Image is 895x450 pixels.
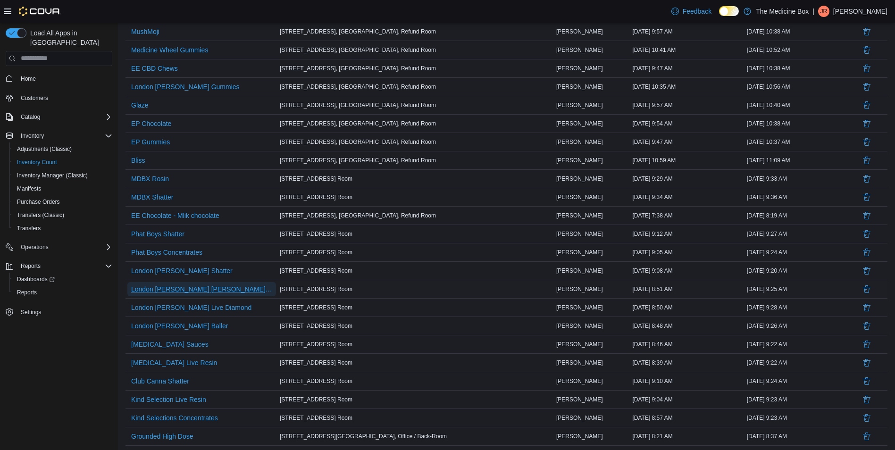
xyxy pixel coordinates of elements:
[745,265,859,276] div: [DATE] 9:20 AM
[13,143,75,155] a: Adjustments (Classic)
[278,431,554,442] div: [STREET_ADDRESS][GEOGRAPHIC_DATA], Office / Back-Room
[21,75,36,83] span: Home
[2,91,116,105] button: Customers
[861,283,872,295] button: Delete
[631,265,745,276] div: [DATE] 9:08 AM
[556,138,603,146] span: [PERSON_NAME]
[9,169,116,182] button: Inventory Manager (Classic)
[131,64,178,73] span: EE CBD Chews
[556,414,603,422] span: [PERSON_NAME]
[278,192,554,203] div: [STREET_ADDRESS] Room
[2,241,116,254] button: Operations
[127,319,232,333] button: London [PERSON_NAME] Baller
[17,211,64,219] span: Transfers (Classic)
[745,247,859,258] div: [DATE] 9:24 AM
[861,192,872,203] button: Delete
[127,264,236,278] button: London [PERSON_NAME] Shatter
[631,63,745,74] div: [DATE] 9:47 AM
[556,120,603,127] span: [PERSON_NAME]
[17,158,57,166] span: Inventory Count
[131,376,189,386] span: Club Canna Shatter
[278,63,554,74] div: [STREET_ADDRESS], [GEOGRAPHIC_DATA], Refund Room
[833,6,887,17] p: [PERSON_NAME]
[13,223,112,234] span: Transfers
[861,136,872,148] button: Delete
[131,211,219,220] span: EE Chocolate - Mlik chocolate
[17,111,112,123] span: Catalog
[26,28,112,47] span: Load All Apps in [GEOGRAPHIC_DATA]
[631,228,745,240] div: [DATE] 9:12 AM
[17,73,112,84] span: Home
[13,287,41,298] a: Reports
[631,339,745,350] div: [DATE] 8:46 AM
[745,431,859,442] div: [DATE] 8:37 AM
[9,156,116,169] button: Inventory Count
[278,228,554,240] div: [STREET_ADDRESS] Room
[17,242,52,253] button: Operations
[861,247,872,258] button: Delete
[131,358,217,367] span: [MEDICAL_DATA] Live Resin
[278,283,554,295] div: [STREET_ADDRESS] Room
[17,306,112,317] span: Settings
[13,196,64,208] a: Purchase Orders
[278,265,554,276] div: [STREET_ADDRESS] Room
[556,267,603,275] span: [PERSON_NAME]
[745,228,859,240] div: [DATE] 9:27 AM
[631,302,745,313] div: [DATE] 8:50 AM
[745,210,859,221] div: [DATE] 8:19 AM
[13,183,112,194] span: Manifests
[131,395,206,404] span: Kind Selection Live Resin
[631,155,745,166] div: [DATE] 10:59 AM
[556,212,603,219] span: [PERSON_NAME]
[131,137,170,147] span: EP Gummies
[556,359,603,367] span: [PERSON_NAME]
[861,155,872,166] button: Delete
[861,375,872,387] button: Delete
[631,100,745,111] div: [DATE] 9:57 AM
[9,182,116,195] button: Manifests
[861,173,872,184] button: Delete
[556,83,603,91] span: [PERSON_NAME]
[556,230,603,238] span: [PERSON_NAME]
[818,6,829,17] div: Jessyka R
[556,433,603,440] span: [PERSON_NAME]
[9,195,116,208] button: Purchase Orders
[278,136,554,148] div: [STREET_ADDRESS], [GEOGRAPHIC_DATA], Refund Room
[631,44,745,56] div: [DATE] 10:41 AM
[861,100,872,111] button: Delete
[631,320,745,332] div: [DATE] 8:48 AM
[21,243,49,251] span: Operations
[17,73,40,84] a: Home
[745,357,859,368] div: [DATE] 9:22 AM
[556,28,603,35] span: [PERSON_NAME]
[13,223,44,234] a: Transfers
[127,43,212,57] button: Medicine Wheel Gummies
[17,260,44,272] button: Reports
[127,117,175,131] button: EP Chocolate
[131,229,184,239] span: Phat Boys Shatter
[861,357,872,368] button: Delete
[2,259,116,273] button: Reports
[556,304,603,311] span: [PERSON_NAME]
[745,339,859,350] div: [DATE] 9:22 AM
[861,63,872,74] button: Delete
[278,320,554,332] div: [STREET_ADDRESS] Room
[17,145,72,153] span: Adjustments (Classic)
[9,208,116,222] button: Transfers (Classic)
[278,100,554,111] div: [STREET_ADDRESS], [GEOGRAPHIC_DATA], Refund Room
[13,209,112,221] span: Transfers (Classic)
[19,7,61,16] img: Cova
[127,208,223,223] button: EE Chocolate - Mlik chocolate
[631,247,745,258] div: [DATE] 9:05 AM
[13,274,112,285] span: Dashboards
[21,113,40,121] span: Catalog
[127,392,210,407] button: Kind Selection Live Resin
[556,249,603,256] span: [PERSON_NAME]
[131,340,209,349] span: [MEDICAL_DATA] Sauces
[13,157,61,168] a: Inventory Count
[2,110,116,124] button: Catalog
[631,412,745,424] div: [DATE] 8:57 AM
[17,130,48,142] button: Inventory
[127,429,197,443] button: Grounded High Dose
[631,431,745,442] div: [DATE] 8:21 AM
